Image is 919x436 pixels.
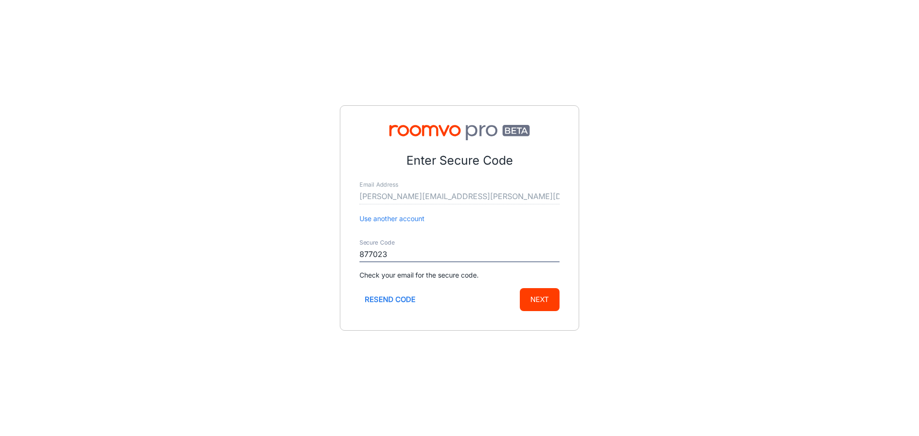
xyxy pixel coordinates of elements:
[359,270,560,280] p: Check your email for the secure code.
[359,181,398,189] label: Email Address
[359,239,395,247] label: Secure Code
[359,152,560,170] p: Enter Secure Code
[359,189,560,204] input: myname@example.com
[359,247,560,262] input: Enter secure code
[359,213,425,224] button: Use another account
[520,288,560,311] button: Next
[359,125,560,140] img: Roomvo PRO Beta
[359,288,421,311] button: Resend code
